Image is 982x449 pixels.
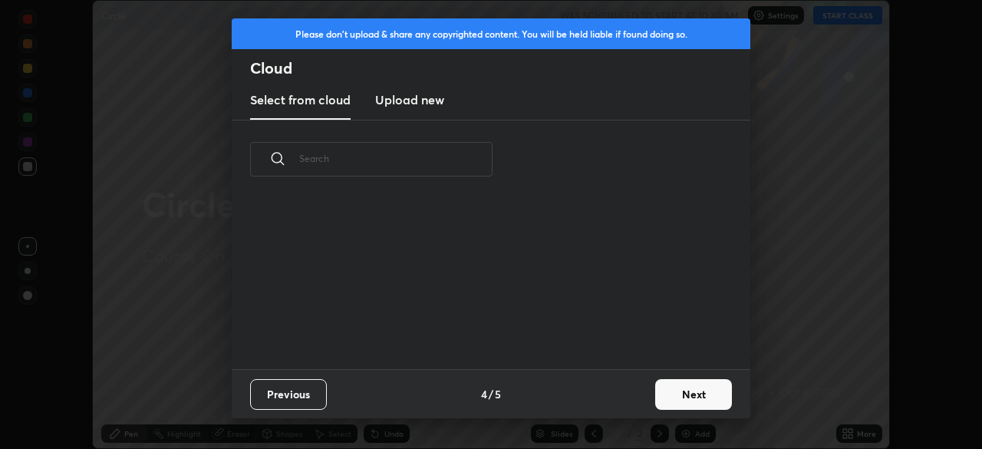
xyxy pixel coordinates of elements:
button: Next [655,379,732,410]
button: Previous [250,379,327,410]
h4: 4 [481,386,487,402]
h3: Upload new [375,91,444,109]
h4: / [489,386,493,402]
h2: Cloud [250,58,750,78]
h4: 5 [495,386,501,402]
div: Please don't upload & share any copyrighted content. You will be held liable if found doing so. [232,18,750,49]
h3: Select from cloud [250,91,351,109]
input: Search [299,126,493,191]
